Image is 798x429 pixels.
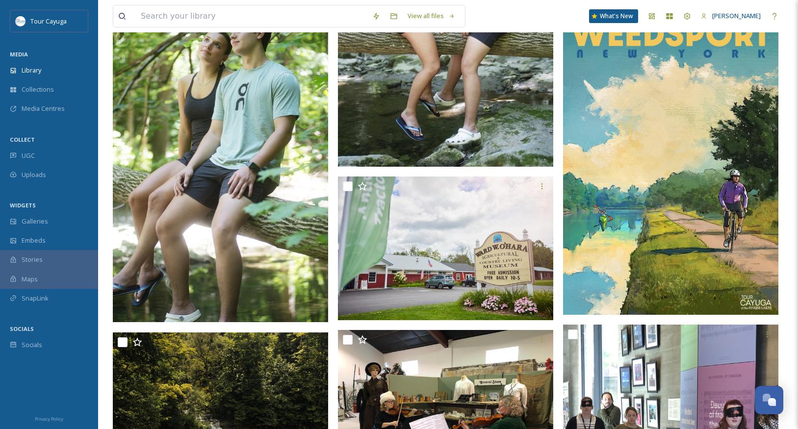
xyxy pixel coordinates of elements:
span: SnapLink [22,294,49,303]
span: Collections [22,85,54,94]
button: Open Chat [755,386,783,414]
a: View all files [403,6,460,25]
span: [PERSON_NAME] [712,11,761,20]
span: Maps [22,275,38,284]
a: What's New [589,9,638,23]
span: Media Centres [22,104,65,113]
img: download.jpeg [16,16,26,26]
span: WIDGETS [10,202,36,209]
span: Galleries [22,217,48,226]
span: Tour Cayuga [30,17,67,25]
span: Socials [22,340,42,350]
span: Embeds [22,236,46,245]
span: MEDIA [10,50,28,58]
span: Library [22,66,41,75]
span: COLLECT [10,136,35,143]
img: 2023_Yellow_House_Caygua_20230814_1066.jpg [338,177,553,320]
a: Privacy Policy [35,412,63,424]
input: Search your library [136,5,367,27]
a: [PERSON_NAME] [696,6,766,25]
span: Uploads [22,170,46,179]
span: Privacy Policy [35,416,63,422]
span: UGC [22,151,35,160]
span: SOCIALS [10,325,34,332]
span: Stories [22,255,43,264]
